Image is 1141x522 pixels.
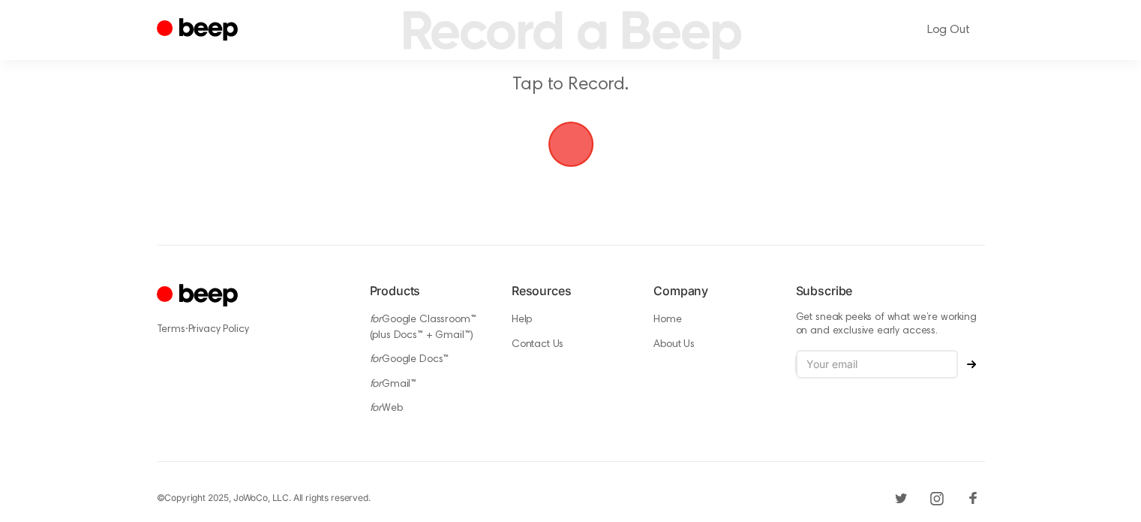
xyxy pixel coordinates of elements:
img: Beep Logo [548,122,593,167]
a: Contact Us [512,339,563,350]
div: © Copyright 2025, JoWoCo, LLC. All rights reserved. [157,491,371,505]
a: Facebook [961,486,985,510]
a: Privacy Policy [188,324,249,335]
a: Beep [157,16,242,45]
div: · [157,321,346,337]
a: Terms [157,324,185,335]
i: for [370,315,383,325]
p: Get sneak peeks of what we’re working on and exclusive early access. [796,312,985,338]
a: Log Out [912,12,985,48]
a: Help [512,315,532,325]
a: About Us [653,339,695,350]
input: Your email [796,350,958,379]
i: for [370,403,383,414]
i: for [370,355,383,365]
h6: Subscribe [796,282,985,300]
a: forGoogle Classroom™ (plus Docs™ + Gmail™) [370,315,476,341]
a: Twitter [889,486,913,510]
i: for [370,379,383,390]
a: Cruip [157,282,242,311]
p: Tap to Record. [283,73,859,98]
a: Home [653,315,681,325]
h6: Company [653,282,771,300]
button: Subscribe [958,360,985,369]
a: forWeb [370,403,403,414]
a: forGoogle Docs™ [370,355,449,365]
h6: Products [370,282,488,300]
h6: Resources [512,282,629,300]
a: forGmail™ [370,379,417,390]
a: Instagram [925,486,949,510]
